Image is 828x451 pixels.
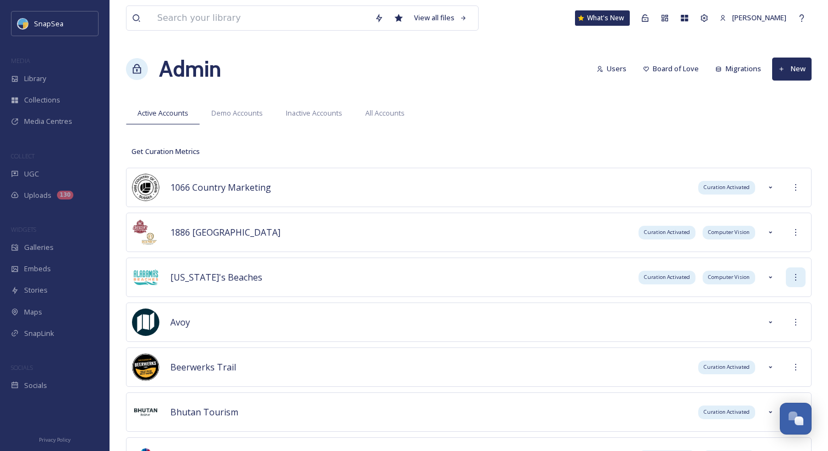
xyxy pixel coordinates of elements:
a: [PERSON_NAME] [714,7,792,28]
div: 130 [57,191,73,199]
span: Library [24,73,46,84]
span: Uploads [24,190,51,201]
span: Galleries [24,242,54,253]
a: Privacy Policy [39,432,71,446]
span: Bhutan Tourism [170,406,238,418]
span: Maps [24,307,42,317]
span: Curation Activated [704,363,750,371]
span: Inactive Accounts [286,108,342,118]
span: 1886 [GEOGRAPHIC_DATA] [170,226,280,238]
span: [US_STATE]'s Beaches [170,271,262,283]
button: Open Chat [780,403,812,435]
span: Curation Activated [704,408,750,416]
span: Curation Activated [704,184,750,191]
span: Computer Vision [708,229,750,236]
img: beerwerks-logo%402x.png [132,353,159,381]
a: What's New [575,10,630,26]
a: Admin [159,53,221,85]
button: Board of Love [637,58,705,79]
span: Demo Accounts [211,108,263,118]
img: psxbrdhbszbuex9izpmh.webp [132,309,159,336]
button: Users [591,58,632,79]
span: All Accounts [365,108,405,118]
img: BT_Logo_BB_Lockup_CMYK_High%2520Res.jpg [132,398,159,426]
button: Migrations [710,58,767,79]
button: New [772,58,812,80]
img: snapsea-logo.png [18,18,28,29]
img: download.png [132,264,159,291]
span: Embeds [24,264,51,274]
span: Active Accounts [137,108,188,118]
span: Avoy [170,316,190,328]
span: Privacy Policy [39,436,71,443]
img: logo_footerstamp.png [132,174,159,201]
a: View all files [409,7,473,28]
span: [PERSON_NAME] [732,13,786,22]
span: Stories [24,285,48,295]
span: SnapSea [34,19,64,28]
a: Migrations [710,58,772,79]
span: Collections [24,95,60,105]
span: Beerwerks Trail [170,361,236,373]
span: 1066 Country Marketing [170,181,271,193]
a: Board of Love [637,58,710,79]
a: Users [591,58,637,79]
input: Search your library [152,6,369,30]
span: Computer Vision [708,273,750,281]
span: COLLECT [11,152,34,160]
div: Get Curation Metrics [126,141,812,162]
img: logos.png [132,219,159,246]
span: MEDIA [11,56,30,65]
span: Socials [24,380,47,391]
span: Media Centres [24,116,72,127]
span: Curation Activated [644,273,690,281]
span: WIDGETS [11,225,36,233]
span: SOCIALS [11,363,33,372]
span: UGC [24,169,39,179]
span: Curation Activated [644,229,690,236]
span: SnapLink [24,328,54,339]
